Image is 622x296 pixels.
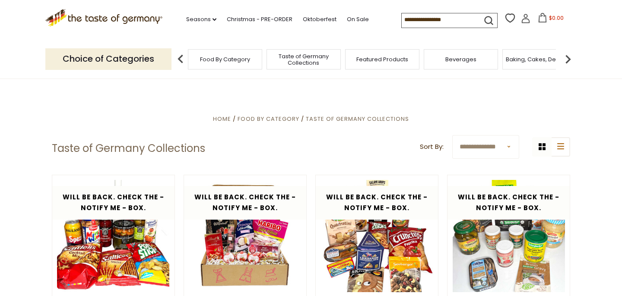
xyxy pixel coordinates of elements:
a: Taste of Germany Collections [269,53,338,66]
a: Seasons [186,15,216,24]
button: $0.00 [532,13,569,26]
a: Beverages [445,56,476,63]
a: Taste of Germany Collections [306,115,409,123]
img: next arrow [559,50,577,68]
label: Sort By: [420,142,444,152]
a: Oktoberfest [303,15,336,24]
a: Featured Products [356,56,408,63]
a: On Sale [347,15,369,24]
span: $0.00 [549,14,564,22]
a: Baking, Cakes, Desserts [506,56,573,63]
a: Home [213,115,231,123]
img: previous arrow [172,50,189,68]
h1: Taste of Germany Collections [52,142,205,155]
a: Christmas - PRE-ORDER [227,15,292,24]
p: Choice of Categories [45,48,171,69]
a: Food By Category [238,115,299,123]
a: Food By Category [200,56,250,63]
